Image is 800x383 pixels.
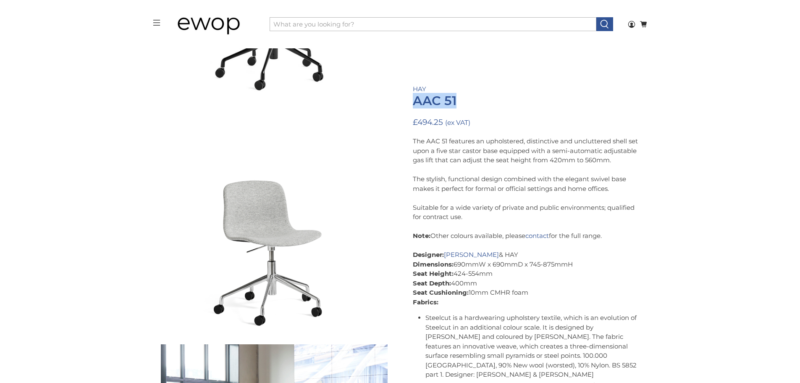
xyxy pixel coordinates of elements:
input: What are you looking for? [270,17,596,32]
span: Steelcut is a hardwearing upholstery textile, which is an evolution of Steelcut in an additional ... [425,314,637,378]
a: HAY [413,85,426,93]
strong: Seat Height: [413,269,454,277]
p: The AAC 51 features an upholstered, distinctive and uncluttered shell set upon a five star castor... [413,137,640,307]
strong: Seat Cushioning: [413,288,469,296]
a: [PERSON_NAME] [444,251,499,259]
span: £494.25 [413,117,443,127]
h1: AAC 51 [413,94,640,108]
strong: Seat Depth: [413,279,451,287]
strong: Dimensions: [413,260,454,268]
small: (ex VAT) [445,119,470,127]
strong: Fabrics: [413,298,438,306]
a: contact [525,232,549,240]
strong: Note: [413,232,430,240]
strong: Designer: [413,251,444,259]
a: HAY AAC 51 Office Task Chair Upholstered [161,109,388,336]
